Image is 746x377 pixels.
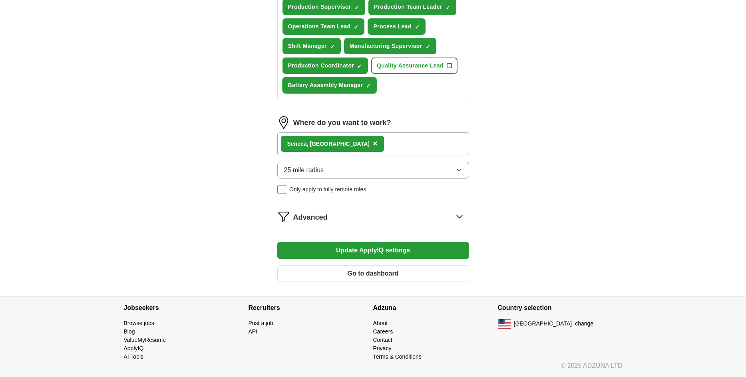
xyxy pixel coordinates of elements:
[288,62,354,70] span: Production Coordinator
[282,77,377,93] button: Battery Assembly Manager✓
[373,138,378,150] button: ×
[366,83,371,89] span: ✓
[371,58,458,74] button: Quality Assurance Lead
[373,353,422,360] a: Terms & Conditions
[354,24,358,30] span: ✓
[249,328,258,335] a: API
[373,337,392,343] a: Contact
[446,4,450,11] span: ✓
[277,265,469,282] button: Go to dashboard
[284,165,324,175] span: 25 mile radius
[124,345,144,351] a: ApplyIQ
[287,140,370,148] div: Seneca, [GEOGRAPHIC_DATA]
[373,328,393,335] a: Careers
[293,117,391,128] label: Where do you want to work?
[117,361,629,377] div: © 2025 ADZUNA LTD
[498,297,623,319] h4: Country selection
[373,139,378,148] span: ×
[377,62,444,70] span: Quality Assurance Lead
[415,24,420,30] span: ✓
[277,116,290,129] img: location.png
[575,319,593,328] button: change
[373,320,388,326] a: About
[330,44,335,50] span: ✓
[124,337,166,343] a: ValueMyResume
[124,328,135,335] a: Blog
[277,210,290,223] img: filter
[124,320,154,326] a: Browse jobs
[277,162,469,179] button: 25 mile radius
[374,3,442,11] span: Production Team Leader
[288,22,351,31] span: Operations Team Lead
[289,185,366,194] span: Only apply to fully remote roles
[249,320,273,326] a: Post a job
[514,319,572,328] span: [GEOGRAPHIC_DATA]
[426,44,430,50] span: ✓
[288,3,351,11] span: Production Supervisor
[498,319,511,329] img: US flag
[277,242,469,259] button: Update ApplyIQ settings
[288,81,363,89] span: Battery Assembly Manager
[354,4,359,11] span: ✓
[282,18,365,35] button: Operations Team Lead✓
[282,58,368,74] button: Production Coordinator✓
[373,22,411,31] span: Process Lead
[293,212,328,223] span: Advanced
[277,185,286,194] input: Only apply to fully remote roles
[282,38,341,54] button: Shift Manager✓
[344,38,436,54] button: Manufacturing Supervisor✓
[288,42,327,50] span: Shift Manager
[357,63,362,69] span: ✓
[373,345,392,351] a: Privacy
[124,353,144,360] a: AI Tools
[350,42,422,50] span: Manufacturing Supervisor
[368,18,425,35] button: Process Lead✓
